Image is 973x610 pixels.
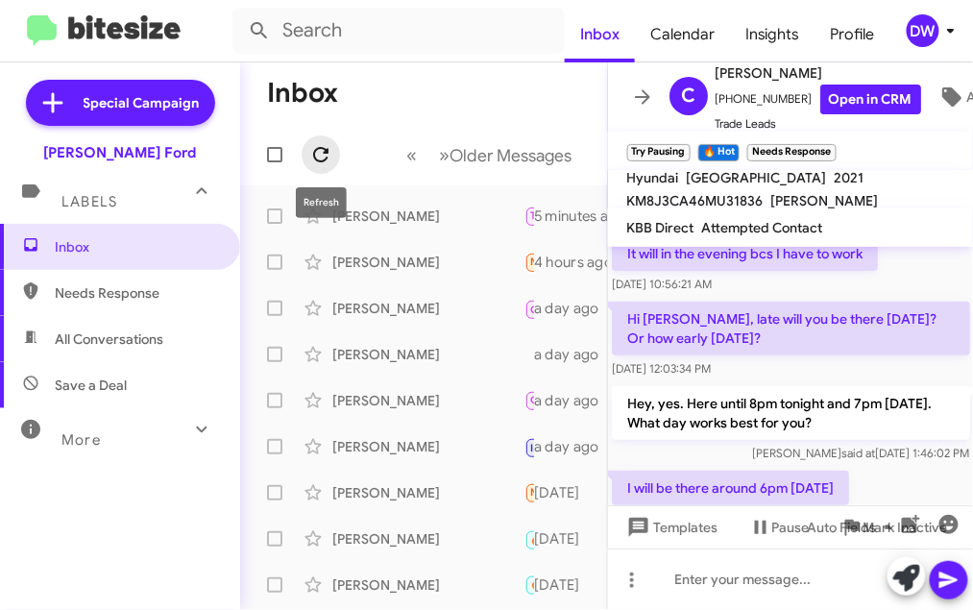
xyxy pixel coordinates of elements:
span: Needs Response [55,283,218,303]
small: Try Pausing [627,144,691,161]
span: All Conversations [55,329,163,349]
div: [DATE] [534,575,596,595]
button: Auto Fields [792,510,915,545]
span: Inbox [55,237,218,256]
h1: Inbox [267,78,338,109]
div: 5 minutes ago [534,207,642,226]
span: [PERSON_NAME] [716,61,921,85]
div: [DATE] [534,483,596,502]
div: [PERSON_NAME] [332,529,524,549]
div: Hey, can you give me a call on my mobile at [PHONE_NUMBER]. I'm just driving at the moment and ca... [524,389,534,411]
div: a day ago [534,391,615,410]
span: » [440,143,450,167]
button: Next [428,135,584,175]
span: « [407,143,418,167]
span: Save a Deal [55,376,127,395]
div: DW [907,14,939,47]
span: 🔥 Hot [531,534,564,547]
div: [PERSON_NAME] [332,437,524,456]
span: Needs Response [531,256,613,268]
div: Perfect, I will get you on the schedule now [524,205,534,227]
span: 🔥 Hot [531,578,564,591]
span: 2021 [835,169,864,186]
span: [DATE] 12:03:34 PM [612,361,711,376]
div: [PERSON_NAME] [332,391,524,410]
div: 4 hours ago [534,253,628,272]
a: Inbox [565,7,635,62]
small: Needs Response [747,144,836,161]
div: [PERSON_NAME] [332,575,524,595]
div: Inbound Call [524,296,534,320]
p: It will in the evening bcs I have to work [612,236,878,271]
span: Labels [61,193,117,210]
span: Important [531,442,581,454]
small: 🔥 Hot [698,144,740,161]
input: Search [232,8,565,54]
div: 👍 [524,251,534,273]
span: Templates [623,510,718,545]
div: a day ago [534,345,615,364]
span: Try Pausing [531,209,587,222]
div: Inbound Call [524,526,534,550]
span: Hyundai [627,169,679,186]
span: Special Campaign [84,93,200,112]
span: [PHONE_NUMBER] [716,85,921,114]
div: [PERSON_NAME] [332,483,524,502]
div: [PERSON_NAME] [332,253,524,272]
span: Call Them [531,304,581,316]
button: Pause [734,510,825,545]
a: Calendar [635,7,730,62]
span: Older Messages [450,145,572,166]
a: Special Campaign [26,80,215,126]
span: Needs Response [531,486,613,499]
button: DW [890,14,952,47]
span: Attempted Contact [702,219,823,236]
a: Open in CRM [820,85,921,114]
nav: Page navigation example [397,135,584,175]
span: [PERSON_NAME] [DATE] 1:46:02 PM [752,446,969,460]
div: Yes. I'm aware that it sold. [524,481,534,503]
button: Templates [608,510,734,545]
button: Previous [396,135,429,175]
span: Call Them [531,394,581,406]
div: [DATE] [534,529,596,549]
span: [GEOGRAPHIC_DATA] [687,169,827,186]
span: [DATE] 10:56:21 AM [612,277,712,291]
span: Auto Fields [808,510,900,545]
span: [PERSON_NAME] [771,192,879,209]
div: [PERSON_NAME] Ford [44,143,197,162]
p: Hey, yes. Here until 8pm tonight and 7pm [DATE]. What day works best for you? [612,386,970,440]
div: a day ago [534,437,615,456]
span: Trade Leads [716,114,921,134]
span: said at [841,446,875,460]
div: Refresh [296,187,347,218]
span: C [681,81,695,111]
span: KM8J3CA46MU31836 [627,192,764,209]
p: I will be there around 6pm [DATE] [612,471,849,505]
span: KBB Direct [627,219,694,236]
div: [PERSON_NAME] [332,299,524,318]
div: If I can get an estimate I agree with I'll be down there before you guys close [DATE] [524,573,534,596]
p: Hi [PERSON_NAME], late will you be there [DATE]? Or how early [DATE]? [612,302,970,355]
div: Inbound Call [524,434,534,458]
a: Insights [730,7,815,62]
div: [PERSON_NAME] [332,345,524,364]
div: not intetested at this time. was just collecting info for a school project [524,345,534,364]
span: More [61,431,101,449]
div: a day ago [534,299,615,318]
a: Profile [815,7,890,62]
div: [PERSON_NAME] [332,207,524,226]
